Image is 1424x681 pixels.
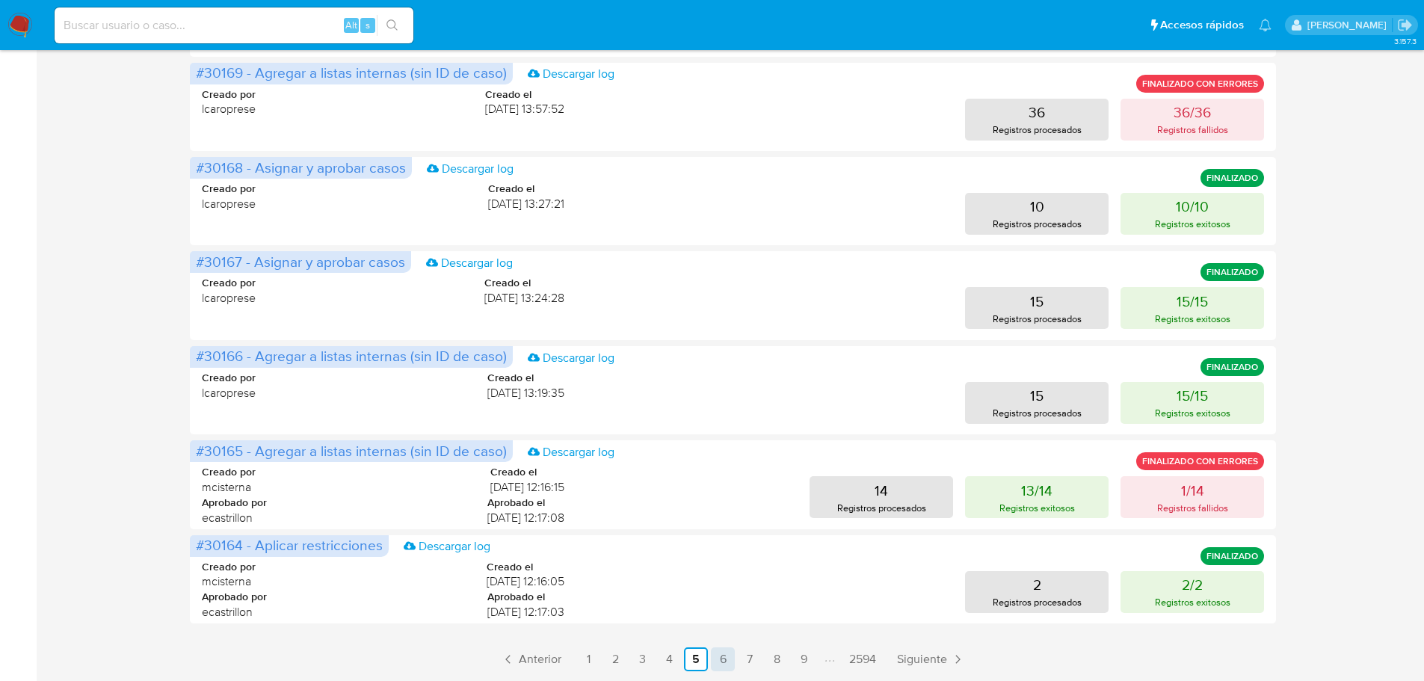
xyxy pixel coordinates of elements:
[1397,17,1413,33] a: Salir
[1394,35,1417,47] span: 3.157.3
[366,18,370,32] span: s
[345,18,357,32] span: Alt
[1307,18,1392,32] p: alan.sanchez@mercadolibre.com
[55,16,413,35] input: Buscar usuario o caso...
[1160,17,1244,33] span: Accesos rápidos
[377,15,407,36] button: search-icon
[1259,19,1272,31] a: Notificaciones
